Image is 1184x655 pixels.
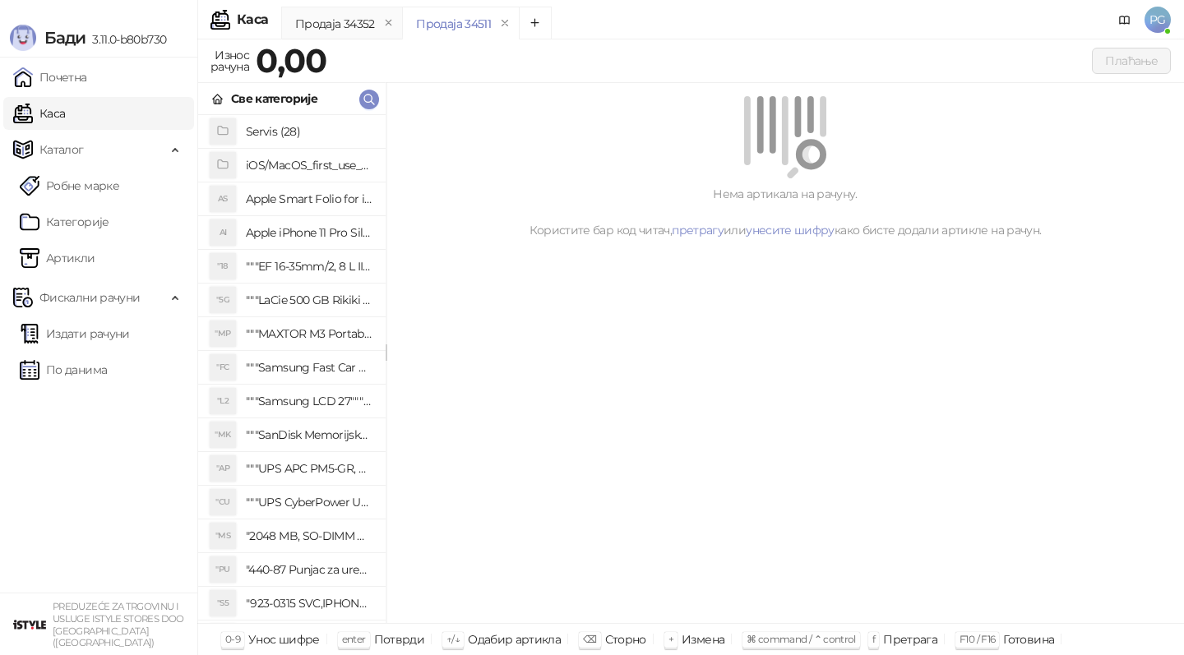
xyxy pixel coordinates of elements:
[883,629,937,650] div: Претрага
[210,321,236,347] div: "MP
[237,13,268,26] div: Каса
[13,608,46,641] img: 64x64-companyLogo-77b92cf4-9946-4f36-9751-bf7bb5fd2c7d.png
[605,629,646,650] div: Сторно
[468,629,561,650] div: Одабир артикла
[210,253,236,279] div: "18
[210,590,236,616] div: "S5
[246,590,372,616] h4: "923-0315 SVC,IPHONE 5/5S BATTERY REMOVAL TRAY Držač za iPhone sa kojim se otvara display
[246,118,372,145] h4: Servis (28)
[1092,48,1171,74] button: Плаћање
[519,7,552,39] button: Add tab
[374,629,425,650] div: Потврди
[210,388,236,414] div: "L2
[1145,7,1171,33] span: PG
[44,28,86,48] span: Бади
[494,16,516,30] button: remove
[747,633,856,645] span: ⌘ command / ⌃ control
[210,219,236,246] div: AI
[246,354,372,381] h4: """Samsung Fast Car Charge Adapter, brzi auto punja_, boja crna"""
[246,489,372,515] h4: """UPS CyberPower UT650EG, 650VA/360W , line-int., s_uko, desktop"""
[210,523,236,549] div: "MS
[246,219,372,246] h4: Apple iPhone 11 Pro Silicone Case - Black
[583,633,596,645] span: ⌫
[246,287,372,313] h4: """LaCie 500 GB Rikiki USB 3.0 / Ultra Compact & Resistant aluminum / USB 3.0 / 2.5"""""""
[378,16,400,30] button: remove
[672,223,724,238] a: претрагу
[198,115,386,623] div: grid
[225,633,240,645] span: 0-9
[295,15,375,33] div: Продаја 34352
[20,169,119,202] a: Робне марке
[231,90,317,108] div: Све категорије
[256,40,326,81] strong: 0,00
[246,321,372,347] h4: """MAXTOR M3 Portable 2TB 2.5"""" crni eksterni hard disk HX-M201TCB/GM"""
[20,205,109,238] a: Категорије
[10,25,36,51] img: Logo
[210,287,236,313] div: "5G
[746,223,835,238] a: унесите шифру
[86,32,166,47] span: 3.11.0-b80b730
[342,633,366,645] span: enter
[20,353,107,386] a: По данима
[406,185,1164,239] div: Нема артикала на рачуну. Користите бар код читач, или како бисте додали артикле на рачун.
[1112,7,1138,33] a: Документација
[668,633,673,645] span: +
[246,455,372,482] h4: """UPS APC PM5-GR, Essential Surge Arrest,5 utic_nica"""
[246,422,372,448] h4: """SanDisk Memorijska kartica 256GB microSDXC sa SD adapterom SDSQXA1-256G-GN6MA - Extreme PLUS, ...
[682,629,724,650] div: Измена
[210,422,236,448] div: "MK
[246,152,372,178] h4: iOS/MacOS_first_use_assistance (4)
[210,556,236,583] div: "PU
[210,186,236,212] div: AS
[207,44,252,77] div: Износ рачуна
[246,253,372,279] h4: """EF 16-35mm/2, 8 L III USM"""
[13,61,87,94] a: Почетна
[960,633,995,645] span: F10 / F16
[446,633,460,645] span: ↑/↓
[246,388,372,414] h4: """Samsung LCD 27"""" C27F390FHUXEN"""
[210,354,236,381] div: "FC
[210,455,236,482] div: "AP
[13,97,65,130] a: Каса
[872,633,875,645] span: f
[246,556,372,583] h4: "440-87 Punjac za uredjaje sa micro USB portom 4/1, Stand."
[53,601,184,648] small: PREDUZEĆE ZA TRGOVINU I USLUGE ISTYLE STORES DOO [GEOGRAPHIC_DATA] ([GEOGRAPHIC_DATA])
[1003,629,1054,650] div: Готовина
[246,523,372,549] h4: "2048 MB, SO-DIMM DDRII, 667 MHz, Napajanje 1,8 0,1 V, Latencija CL5"
[39,133,84,166] span: Каталог
[246,186,372,212] h4: Apple Smart Folio for iPad mini (A17 Pro) - Sage
[416,15,491,33] div: Продаја 34511
[39,281,140,314] span: Фискални рачуни
[20,242,95,274] a: ArtikliАртикли
[248,629,320,650] div: Унос шифре
[20,317,130,350] a: Издати рачуни
[210,489,236,515] div: "CU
